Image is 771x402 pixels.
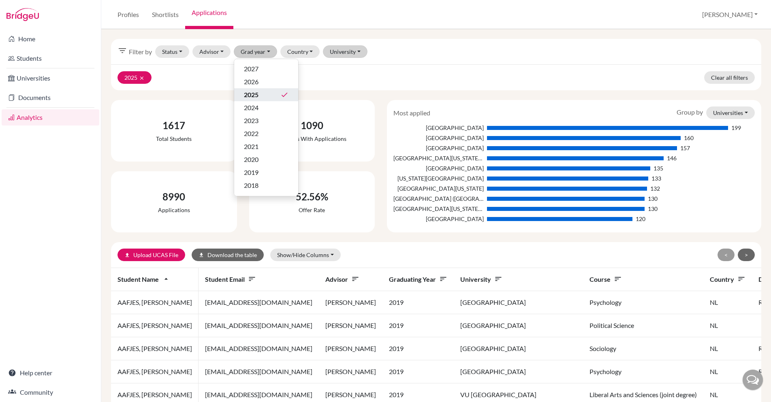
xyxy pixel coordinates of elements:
[684,134,694,142] div: 160
[454,314,583,337] td: [GEOGRAPHIC_DATA]
[111,337,199,360] td: AAFJES, [PERSON_NAME]
[296,189,328,204] div: 52.56%
[234,140,298,153] button: 2021
[319,314,382,337] td: [PERSON_NAME]
[234,75,298,88] button: 2026
[234,101,298,114] button: 2024
[583,291,703,314] td: Psychology
[703,360,752,383] td: NL
[199,360,319,383] td: [EMAIL_ADDRESS][DOMAIN_NAME]
[234,88,298,101] button: 2025done
[731,123,741,132] div: 199
[111,291,199,314] td: AAFJES, [PERSON_NAME]
[244,103,258,113] span: 2024
[614,275,622,283] i: sort
[439,275,447,283] i: sort
[244,116,258,125] span: 2023
[244,90,258,100] span: 2025
[111,314,199,337] td: AAFJES, [PERSON_NAME]
[192,45,231,58] button: Advisor
[244,155,258,164] span: 2020
[323,45,367,58] button: University
[117,71,152,84] button: 2025clear
[18,6,35,13] span: Help
[139,75,145,81] i: clear
[234,114,298,127] button: 2023
[2,109,99,125] a: Analytics
[234,179,298,192] button: 2018
[636,215,645,223] div: 120
[382,314,454,337] td: 2019
[648,194,658,203] div: 130
[296,206,328,214] div: Offer rate
[111,360,199,383] td: AAFJES, [PERSON_NAME]
[393,123,484,132] div: [GEOGRAPHIC_DATA]
[382,291,454,314] td: 2019
[648,204,658,213] div: 130
[393,154,484,162] div: [GEOGRAPHIC_DATA][US_STATE], [GEOGRAPHIC_DATA]
[703,337,752,360] td: NL
[393,144,484,152] div: [GEOGRAPHIC_DATA]
[351,275,359,283] i: sort
[703,314,752,337] td: NL
[117,46,127,55] i: filter_list
[703,291,752,314] td: NL
[583,337,703,360] td: Sociology
[248,275,256,283] i: sort
[651,174,661,183] div: 133
[278,134,346,143] div: Students with applications
[494,275,502,283] i: sort
[192,249,264,261] button: downloadDownload the table
[387,108,436,118] div: Most applied
[2,31,99,47] a: Home
[654,164,663,172] div: 135
[319,291,382,314] td: [PERSON_NAME]
[280,45,320,58] button: Country
[155,45,189,58] button: Status
[117,275,170,283] span: Student name
[319,337,382,360] td: [PERSON_NAME]
[382,360,454,383] td: 2019
[199,314,319,337] td: [EMAIL_ADDRESS][DOMAIN_NAME]
[205,275,256,283] span: Student email
[2,70,99,86] a: Universities
[244,64,258,74] span: 2027
[737,275,745,283] i: sort
[460,275,502,283] span: University
[234,127,298,140] button: 2022
[718,249,735,261] button: <
[244,181,258,190] span: 2018
[162,275,170,283] i: arrow_drop_up
[234,153,298,166] button: 2020
[454,337,583,360] td: [GEOGRAPHIC_DATA]
[393,184,484,193] div: [GEOGRAPHIC_DATA][US_STATE]
[393,174,484,183] div: [US_STATE][GEOGRAPHIC_DATA]
[234,62,298,75] button: 2027
[2,50,99,66] a: Students
[244,194,258,203] span: 2017
[319,360,382,383] td: [PERSON_NAME]
[325,275,359,283] span: Advisor
[124,252,130,258] i: upload
[199,252,204,258] i: download
[583,314,703,337] td: Political Science
[234,59,299,196] div: Grad year
[650,184,660,193] div: 132
[244,129,258,138] span: 2022
[738,249,755,261] button: >
[710,275,745,283] span: Country
[199,337,319,360] td: [EMAIL_ADDRESS][DOMAIN_NAME]
[393,134,484,142] div: [GEOGRAPHIC_DATA]
[6,8,39,21] img: Bridge-U
[454,360,583,383] td: [GEOGRAPHIC_DATA]
[704,71,755,84] a: Clear all filters
[706,106,755,119] button: Universities
[278,118,346,133] div: 1090
[234,45,277,58] button: Grad year
[393,164,484,172] div: [GEOGRAPHIC_DATA]
[244,77,258,87] span: 2026
[234,192,298,205] button: 2017
[698,7,761,22] button: [PERSON_NAME]
[2,384,99,400] a: Community
[158,206,190,214] div: Applications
